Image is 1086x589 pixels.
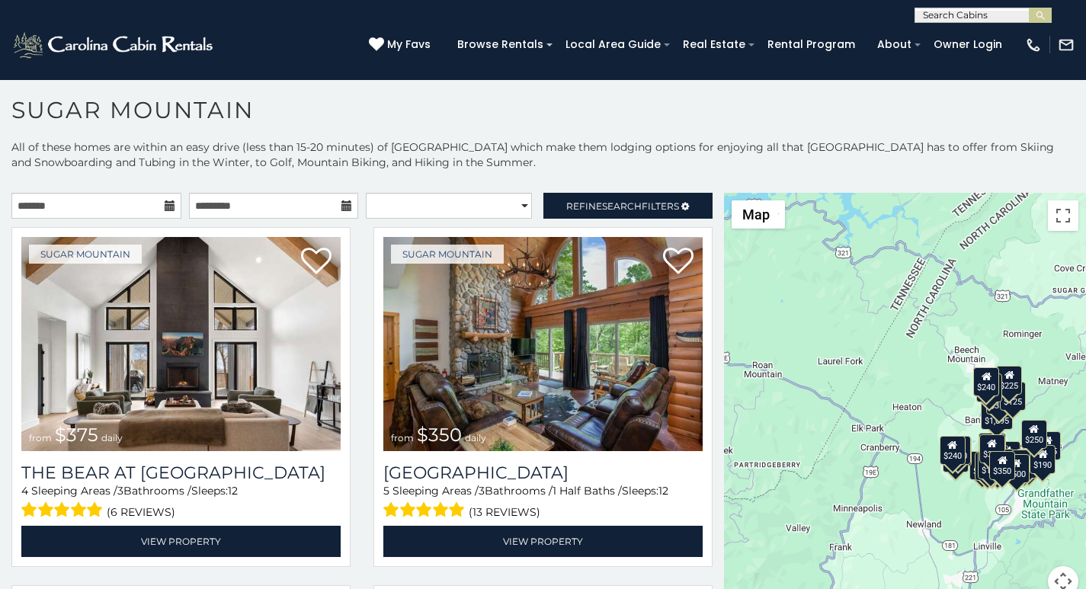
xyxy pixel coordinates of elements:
[994,441,1020,470] div: $200
[979,433,1005,462] div: $265
[977,450,1003,479] div: $175
[543,193,713,219] a: RefineSearchFilters
[1030,445,1056,474] div: $190
[450,33,551,56] a: Browse Rentals
[975,452,1001,481] div: $155
[999,382,1025,411] div: $125
[980,401,1012,430] div: $1,095
[1003,454,1029,483] div: $500
[117,484,123,498] span: 3
[1034,431,1060,460] div: $155
[21,526,341,557] a: View Property
[465,432,486,443] span: daily
[391,245,504,264] a: Sugar Mountain
[101,432,123,443] span: daily
[1048,200,1078,231] button: Toggle fullscreen view
[996,366,1022,395] div: $225
[973,367,999,396] div: $240
[11,30,217,60] img: White-1-2.png
[945,437,971,466] div: $225
[760,33,863,56] a: Rental Program
[742,206,770,222] span: Map
[558,33,668,56] a: Local Area Guide
[21,484,28,498] span: 4
[978,433,1004,462] div: $190
[383,526,703,557] a: View Property
[732,200,785,229] button: Change map style
[21,483,341,522] div: Sleeping Areas / Bathrooms / Sleeps:
[383,237,703,451] img: Grouse Moor Lodge
[663,246,694,278] a: Add to favorites
[553,484,622,498] span: 1 Half Baths /
[55,424,98,446] span: $375
[369,37,434,53] a: My Favs
[21,237,341,451] a: The Bear At Sugar Mountain from $375 daily
[383,237,703,451] a: Grouse Moor Lodge from $350 daily
[29,432,52,443] span: from
[975,373,1001,402] div: $170
[1020,420,1046,449] div: $250
[989,451,1015,480] div: $350
[417,424,462,446] span: $350
[479,484,485,498] span: 3
[566,200,679,212] span: Refine Filters
[675,33,753,56] a: Real Estate
[383,463,703,483] h3: Grouse Moor Lodge
[1011,450,1036,479] div: $195
[944,436,970,465] div: $210
[926,33,1010,56] a: Owner Login
[939,436,965,465] div: $240
[658,484,668,498] span: 12
[383,484,389,498] span: 5
[301,246,332,278] a: Add to favorites
[383,483,703,522] div: Sleeping Areas / Bathrooms / Sleeps:
[602,200,642,212] span: Search
[383,463,703,483] a: [GEOGRAPHIC_DATA]
[29,245,142,264] a: Sugar Mountain
[21,463,341,483] h3: The Bear At Sugar Mountain
[979,434,1004,463] div: $300
[391,432,414,443] span: from
[1058,37,1075,53] img: mail-regular-white.png
[469,502,540,522] span: (13 reviews)
[21,463,341,483] a: The Bear At [GEOGRAPHIC_DATA]
[387,37,431,53] span: My Favs
[21,237,341,451] img: The Bear At Sugar Mountain
[870,33,919,56] a: About
[1025,37,1042,53] img: phone-regular-white.png
[107,502,175,522] span: (6 reviews)
[228,484,238,498] span: 12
